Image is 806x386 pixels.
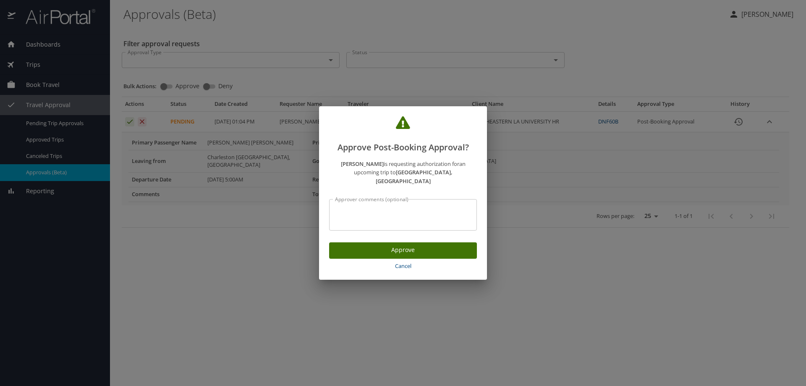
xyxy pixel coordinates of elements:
button: Cancel [329,259,477,273]
strong: [PERSON_NAME] [341,160,384,168]
strong: [GEOGRAPHIC_DATA], [GEOGRAPHIC_DATA] [376,168,453,185]
h2: Approve Post-Booking Approval? [329,116,477,154]
p: is requesting authorization for an upcoming trip to [329,160,477,186]
button: Approve [329,242,477,259]
span: Cancel [332,261,474,271]
span: Approve [336,245,470,255]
